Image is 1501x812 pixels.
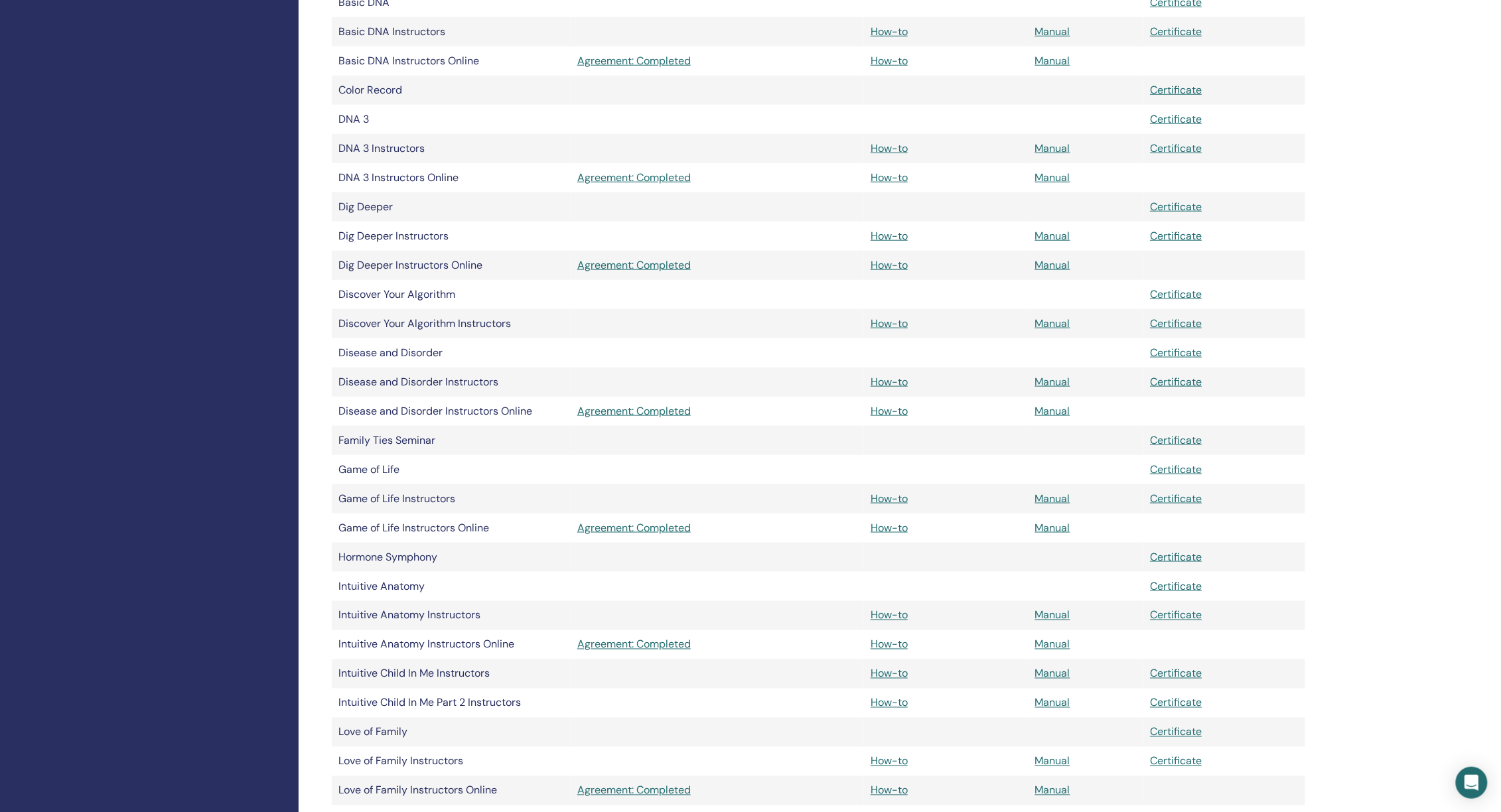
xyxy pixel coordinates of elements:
[332,76,571,105] td: Color Record
[871,258,908,272] a: How-to
[871,521,908,535] a: How-to
[577,403,857,419] a: Agreement: Completed
[1035,25,1070,38] a: Manual
[1150,112,1202,126] a: Certificate
[1035,258,1070,272] a: Manual
[1035,316,1070,330] a: Manual
[577,170,857,186] a: Agreement: Completed
[1035,170,1070,184] a: Manual
[1150,433,1202,447] a: Certificate
[1150,200,1202,214] a: Certificate
[1150,83,1202,97] a: Certificate
[332,689,571,718] td: Intuitive Child In Me Part 2 Instructors
[1035,54,1070,68] a: Manual
[577,257,857,273] a: Agreement: Completed
[1150,141,1202,155] a: Certificate
[871,316,908,330] a: How-to
[1150,754,1202,768] a: Certificate
[332,338,571,368] td: Disease and Disorder
[1035,404,1070,418] a: Manual
[871,25,908,38] a: How-to
[871,783,908,797] a: How-to
[1150,287,1202,301] a: Certificate
[332,397,571,426] td: Disease and Disorder Instructors Online
[1035,375,1070,389] a: Manual
[1035,521,1070,535] a: Manual
[1150,229,1202,243] a: Certificate
[1150,25,1202,38] a: Certificate
[332,163,571,192] td: DNA 3 Instructors Online
[332,718,571,747] td: Love of Family
[332,776,571,805] td: Love of Family Instructors Online
[332,134,571,163] td: DNA 3 Instructors
[332,455,571,484] td: Game of Life
[1150,550,1202,564] a: Certificate
[871,667,908,681] a: How-to
[1150,346,1202,360] a: Certificate
[332,426,571,455] td: Family Ties Seminar
[871,696,908,710] a: How-to
[332,309,571,338] td: Discover Your Algorithm Instructors
[871,375,908,389] a: How-to
[871,141,908,155] a: How-to
[871,492,908,506] a: How-to
[1035,754,1070,768] a: Manual
[1150,696,1202,710] a: Certificate
[577,53,857,69] a: Agreement: Completed
[1035,638,1070,651] a: Manual
[1035,667,1070,681] a: Manual
[1150,579,1202,593] a: Certificate
[577,637,857,653] a: Agreement: Completed
[332,543,571,572] td: Hormone Symphony
[1150,492,1202,506] a: Certificate
[871,170,908,184] a: How-to
[1456,767,1488,799] div: Open Intercom Messenger
[332,513,571,543] td: Game of Life Instructors Online
[871,54,908,68] a: How-to
[332,17,571,46] td: Basic DNA Instructors
[332,46,571,76] td: Basic DNA Instructors Online
[332,630,571,659] td: Intuitive Anatomy Instructors Online
[332,601,571,630] td: Intuitive Anatomy Instructors
[332,192,571,222] td: Dig Deeper
[1035,696,1070,710] a: Manual
[332,251,571,280] td: Dig Deeper Instructors Online
[1150,725,1202,739] a: Certificate
[1150,316,1202,330] a: Certificate
[871,638,908,651] a: How-to
[871,229,908,243] a: How-to
[577,783,857,799] a: Agreement: Completed
[1150,462,1202,476] a: Certificate
[871,754,908,768] a: How-to
[332,105,571,134] td: DNA 3
[1150,608,1202,622] a: Certificate
[1035,229,1070,243] a: Manual
[332,222,571,251] td: Dig Deeper Instructors
[332,280,571,309] td: Discover Your Algorithm
[577,520,857,536] a: Agreement: Completed
[332,572,571,601] td: Intuitive Anatomy
[1035,492,1070,506] a: Manual
[332,659,571,689] td: Intuitive Child In Me Instructors
[1150,375,1202,389] a: Certificate
[1035,141,1070,155] a: Manual
[871,404,908,418] a: How-to
[871,608,908,622] a: How-to
[332,368,571,397] td: Disease and Disorder Instructors
[332,747,571,776] td: Love of Family Instructors
[1150,667,1202,681] a: Certificate
[1035,783,1070,797] a: Manual
[1035,608,1070,622] a: Manual
[332,484,571,513] td: Game of Life Instructors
